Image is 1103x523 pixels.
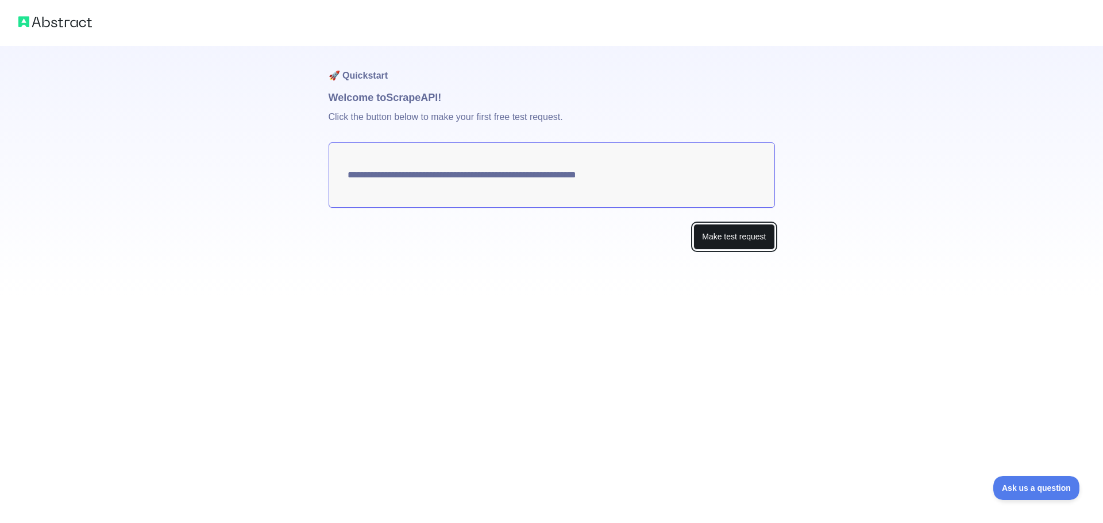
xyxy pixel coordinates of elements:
[329,46,775,90] h1: 🚀 Quickstart
[993,476,1080,500] iframe: Toggle Customer Support
[693,224,774,250] button: Make test request
[329,106,775,142] p: Click the button below to make your first free test request.
[18,14,92,30] img: Abstract logo
[329,90,775,106] h1: Welcome to Scrape API!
